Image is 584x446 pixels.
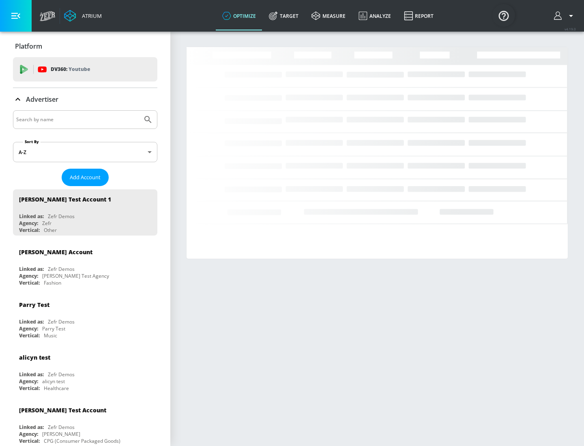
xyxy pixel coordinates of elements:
[397,1,440,30] a: Report
[79,12,102,19] div: Atrium
[19,266,44,272] div: Linked as:
[13,242,157,288] div: [PERSON_NAME] AccountLinked as:Zefr DemosAgency:[PERSON_NAME] Test AgencyVertical:Fashion
[70,173,101,182] span: Add Account
[13,189,157,236] div: [PERSON_NAME] Test Account 1Linked as:Zefr DemosAgency:ZefrVertical:Other
[19,227,40,234] div: Vertical:
[565,27,576,31] span: v 4.19.0
[13,347,157,394] div: alicyn testLinked as:Zefr DemosAgency:alicyn testVertical:Healthcare
[13,295,157,341] div: Parry TestLinked as:Zefr DemosAgency:Parry TestVertical:Music
[23,139,41,144] label: Sort By
[305,1,352,30] a: measure
[19,406,106,414] div: [PERSON_NAME] Test Account
[42,325,65,332] div: Parry Test
[19,220,38,227] div: Agency:
[19,195,111,203] div: [PERSON_NAME] Test Account 1
[48,371,75,378] div: Zefr Demos
[62,169,109,186] button: Add Account
[42,431,80,437] div: [PERSON_NAME]
[48,266,75,272] div: Zefr Demos
[42,272,109,279] div: [PERSON_NAME] Test Agency
[19,437,40,444] div: Vertical:
[64,10,102,22] a: Atrium
[19,318,44,325] div: Linked as:
[352,1,397,30] a: Analyze
[19,332,40,339] div: Vertical:
[216,1,262,30] a: optimize
[19,424,44,431] div: Linked as:
[13,142,157,162] div: A-Z
[19,385,40,392] div: Vertical:
[19,354,50,361] div: alicyn test
[44,279,61,286] div: Fashion
[19,371,44,378] div: Linked as:
[492,4,515,27] button: Open Resource Center
[13,57,157,81] div: DV360: Youtube
[19,248,92,256] div: [PERSON_NAME] Account
[19,325,38,332] div: Agency:
[51,65,90,74] p: DV360:
[48,424,75,431] div: Zefr Demos
[13,35,157,58] div: Platform
[19,272,38,279] div: Agency:
[44,385,69,392] div: Healthcare
[19,431,38,437] div: Agency:
[19,279,40,286] div: Vertical:
[48,318,75,325] div: Zefr Demos
[19,301,49,309] div: Parry Test
[19,378,38,385] div: Agency:
[42,378,65,385] div: alicyn test
[16,114,139,125] input: Search by name
[44,227,57,234] div: Other
[15,42,42,51] p: Platform
[262,1,305,30] a: Target
[13,88,157,111] div: Advertiser
[42,220,52,227] div: Zefr
[44,332,57,339] div: Music
[19,213,44,220] div: Linked as:
[44,437,120,444] div: CPG (Consumer Packaged Goods)
[48,213,75,220] div: Zefr Demos
[69,65,90,73] p: Youtube
[26,95,58,104] p: Advertiser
